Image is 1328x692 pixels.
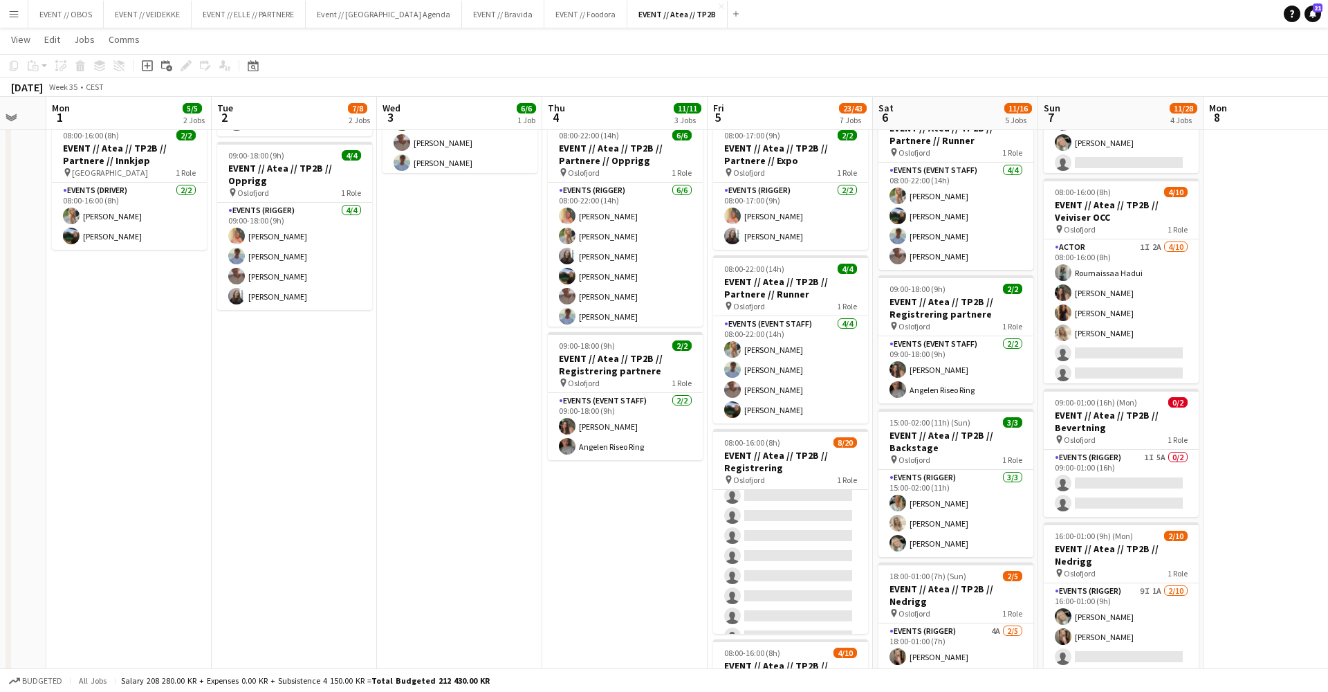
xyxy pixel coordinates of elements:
[228,150,284,161] span: 09:00-18:00 (9h)
[217,203,372,310] app-card-role: Events (Rigger)4/409:00-18:00 (9h)[PERSON_NAME][PERSON_NAME][PERSON_NAME][PERSON_NAME]
[1168,397,1188,408] span: 0/2
[1002,608,1022,619] span: 1 Role
[349,115,370,125] div: 2 Jobs
[11,33,30,46] span: View
[1002,321,1022,331] span: 1 Role
[837,301,857,311] span: 1 Role
[217,142,372,310] app-job-card: 09:00-18:00 (9h)4/4EVENT // Atea // TP2B // Opprigg Oslofjord1 RoleEvents (Rigger)4/409:00-18:00 ...
[517,103,536,113] span: 6/6
[52,122,207,250] app-job-card: 08:00-16:00 (8h)2/2EVENT // Atea // TP2B // Partnere // Innkjøp [GEOGRAPHIC_DATA]1 RoleEvents (Dr...
[898,608,930,619] span: Oslofjord
[1168,224,1188,235] span: 1 Role
[672,167,692,178] span: 1 Role
[176,167,196,178] span: 1 Role
[878,336,1033,403] app-card-role: Events (Event Staff)2/209:00-18:00 (9h)[PERSON_NAME]Angelen Riseo Ring
[72,167,148,178] span: [GEOGRAPHIC_DATA]
[109,33,140,46] span: Comms
[1064,435,1096,445] span: Oslofjord
[28,1,104,28] button: EVENT // OBOS
[833,648,857,658] span: 4/10
[568,378,600,388] span: Oslofjord
[1164,531,1188,541] span: 2/10
[568,167,600,178] span: Oslofjord
[713,122,868,250] app-job-card: 08:00-17:00 (9h)2/2EVENT // Atea // TP2B // Partnere // Expo Oslofjord1 RoleEvents (Rigger)2/208:...
[1164,187,1188,197] span: 4/10
[713,255,868,424] div: 08:00-22:00 (14h)4/4EVENT // Atea // TP2B // Partnere // Runner Oslofjord1 RoleEvents (Event Staf...
[382,102,400,114] span: Wed
[1044,102,1060,114] span: Sun
[22,676,62,686] span: Budgeted
[1044,389,1199,517] div: 09:00-01:00 (16h) (Mon)0/2EVENT // Atea // TP2B // Bevertning Oslofjord1 RoleEvents (Rigger)1I5A0...
[898,455,930,465] span: Oslofjord
[104,1,192,28] button: EVENT // VEIDEKKE
[1003,571,1022,581] span: 2/5
[1002,147,1022,158] span: 1 Role
[380,109,400,125] span: 3
[713,316,868,424] app-card-role: Events (Event Staff)4/408:00-22:00 (14h)[PERSON_NAME][PERSON_NAME][PERSON_NAME][PERSON_NAME]
[878,102,1033,270] app-job-card: 08:00-22:00 (14h)4/4EVENT // Atea // TP2B // Partnere // Runner Oslofjord1 RoleEvents (Event Staf...
[63,130,119,140] span: 08:00-16:00 (8h)
[52,142,207,167] h3: EVENT // Atea // TP2B // Partnere // Innkjøp
[733,301,765,311] span: Oslofjord
[838,264,857,274] span: 4/4
[1044,543,1199,567] h3: EVENT // Atea // TP2B // Nedrigg
[837,167,857,178] span: 1 Role
[711,109,724,125] span: 5
[1044,450,1199,517] app-card-role: Events (Rigger)1I5A0/209:00-01:00 (16h)
[103,30,145,48] a: Comms
[517,115,535,125] div: 1 Job
[674,115,701,125] div: 3 Jobs
[462,1,544,28] button: EVENT // Bravida
[217,102,233,114] span: Tue
[306,1,462,28] button: Event // [GEOGRAPHIC_DATA] Agenda
[672,130,692,140] span: 6/6
[889,571,966,581] span: 18:00-01:00 (7h) (Sun)
[878,102,894,114] span: Sat
[76,675,109,686] span: All jobs
[342,150,361,161] span: 4/4
[878,409,1033,557] app-job-card: 15:00-02:00 (11h) (Sun)3/3EVENT // Atea // TP2B // Backstage Oslofjord1 RoleEvents (Rigger)3/315:...
[898,147,930,158] span: Oslofjord
[1003,284,1022,294] span: 2/2
[674,103,701,113] span: 11/11
[52,183,207,250] app-card-role: Events (Driver)2/208:00-16:00 (8h)[PERSON_NAME][PERSON_NAME]
[839,103,867,113] span: 23/43
[183,103,202,113] span: 5/5
[548,142,703,167] h3: EVENT // Atea // TP2B // Partnere // Opprigg
[889,284,946,294] span: 09:00-18:00 (9h)
[1003,417,1022,428] span: 3/3
[724,648,780,658] span: 08:00-16:00 (8h)
[11,80,43,94] div: [DATE]
[713,449,868,474] h3: EVENT // Atea // TP2B // Registrering
[1064,568,1096,579] span: Oslofjord
[1304,6,1321,22] a: 21
[878,122,1033,147] h3: EVENT // Atea // TP2B // Partnere // Runner
[44,33,60,46] span: Edit
[548,352,703,377] h3: EVENT // Atea // TP2B // Registrering partnere
[1005,115,1031,125] div: 5 Jobs
[46,82,80,92] span: Week 35
[1044,179,1199,383] app-job-card: 08:00-16:00 (8h)4/10EVENT // Atea // TP2B // Veiviser OCC Oslofjord1 RoleActor1I2A4/1008:00-16:00...
[548,122,703,327] app-job-card: 08:00-22:00 (14h)6/6EVENT // Atea // TP2B // Partnere // Opprigg Oslofjord1 RoleEvents (Rigger)6/...
[1170,115,1197,125] div: 4 Jobs
[121,675,490,686] div: Salary 208 280.00 KR + Expenses 0.00 KR + Subsistence 4 150.00 KR =
[672,340,692,351] span: 2/2
[548,102,565,114] span: Thu
[1313,3,1322,12] span: 21
[878,163,1033,270] app-card-role: Events (Event Staff)4/408:00-22:00 (14h)[PERSON_NAME][PERSON_NAME][PERSON_NAME][PERSON_NAME]
[713,429,868,634] div: 08:00-16:00 (8h)8/20EVENT // Atea // TP2B // Registrering Oslofjord1 Role[PERSON_NAME]Malk Adwan[...
[215,109,233,125] span: 2
[1055,531,1133,541] span: 16:00-01:00 (9h) (Mon)
[7,673,64,689] button: Budgeted
[1002,455,1022,465] span: 1 Role
[546,109,565,125] span: 4
[840,115,866,125] div: 7 Jobs
[548,332,703,460] app-job-card: 09:00-18:00 (9h)2/2EVENT // Atea // TP2B // Registrering partnere Oslofjord1 RoleEvents (Event St...
[1064,224,1096,235] span: Oslofjord
[341,188,361,198] span: 1 Role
